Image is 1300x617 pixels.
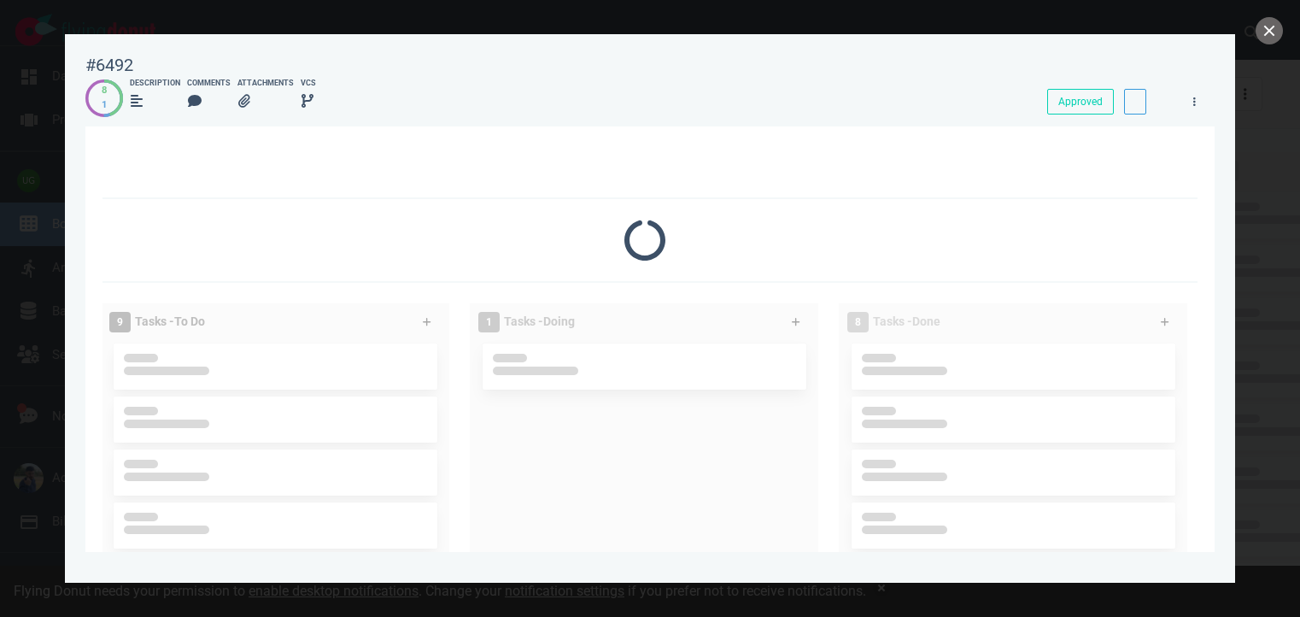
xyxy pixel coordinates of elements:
[102,84,107,98] div: 8
[478,312,500,332] span: 1
[504,314,575,328] span: Tasks - Doing
[237,78,294,90] div: Attachments
[847,312,869,332] span: 8
[130,78,180,90] div: Description
[102,98,107,113] div: 1
[1047,89,1114,115] button: Approved
[873,314,940,328] span: Tasks - Done
[187,78,231,90] div: Comments
[135,314,205,328] span: Tasks - To Do
[85,55,133,76] div: #6492
[109,312,131,332] span: 9
[301,78,335,90] div: VCS
[1256,17,1283,44] button: close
